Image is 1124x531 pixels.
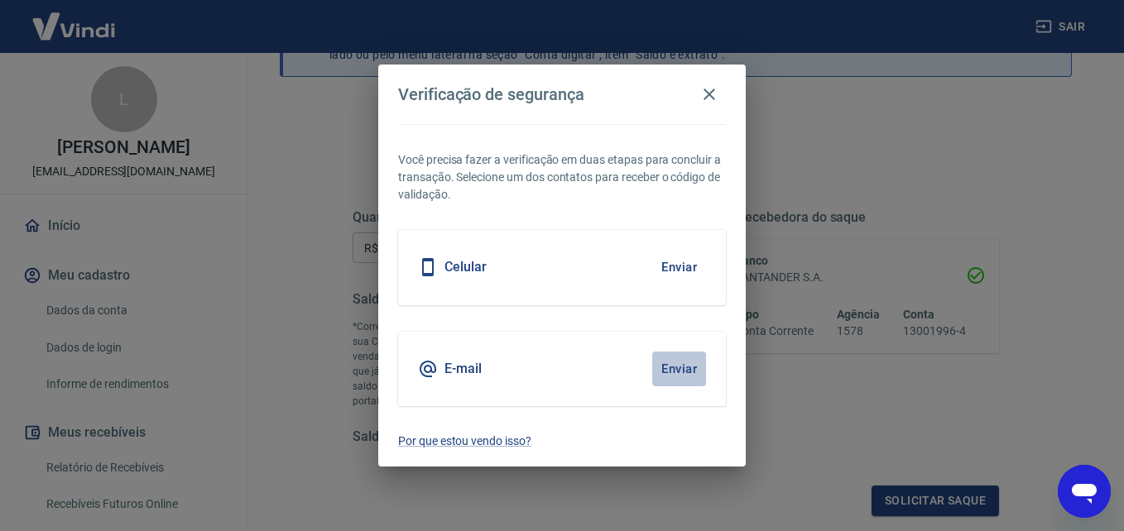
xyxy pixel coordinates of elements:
p: Você precisa fazer a verificação em duas etapas para concluir a transação. Selecione um dos conta... [398,151,726,203]
button: Enviar [652,250,706,285]
h4: Verificação de segurança [398,84,584,104]
a: Por que estou vendo isso? [398,433,726,450]
h5: Celular [444,259,487,275]
button: Enviar [652,352,706,386]
iframe: Botão para abrir a janela de mensagens [1058,465,1111,518]
h5: E-mail [444,361,482,377]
